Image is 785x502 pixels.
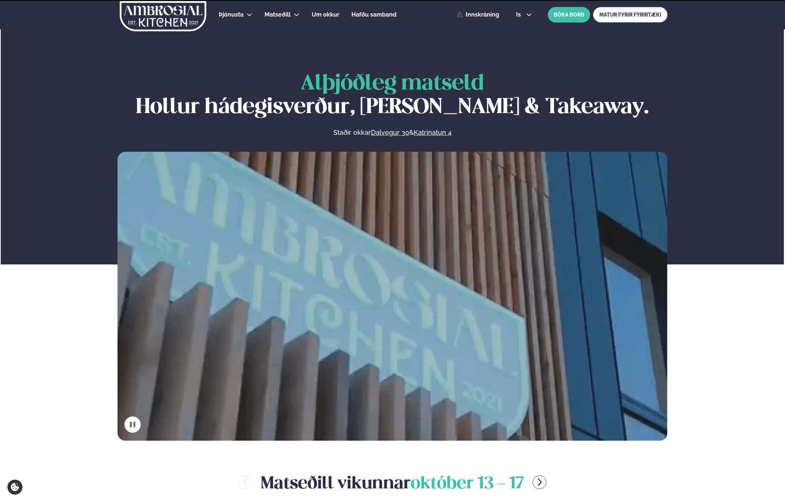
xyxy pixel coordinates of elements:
[411,476,524,492] span: október 13 - 17
[264,10,291,19] a: Matseðill
[312,11,339,18] span: Um okkur
[533,475,546,489] button: menu-btn-right
[238,475,252,489] button: menu-btn-left
[371,128,409,137] a: Dalvegur 30
[351,10,396,19] a: Hafðu samband
[219,11,243,18] span: Þjónusta
[312,10,339,19] a: Um okkur
[414,128,452,137] a: Katrinatun 4
[548,7,590,22] button: BÓKA BORÐ
[593,7,667,22] a: MATUR FYRIR FYRIRTÆKI
[510,12,538,18] button: is
[7,480,22,495] a: Cookie settings
[261,470,524,494] h2: Matseðill vikunnar
[253,128,532,137] p: Staðir okkar &
[351,11,396,18] span: Hafðu samband
[119,1,207,31] img: logo
[301,74,484,94] span: Alþjóðleg matseld
[457,11,499,18] a: Innskráning
[516,12,523,18] span: is
[118,72,667,119] h1: Hollur hádegisverður, [PERSON_NAME] & Takeaway.
[264,11,291,18] span: Matseðill
[219,10,243,19] a: Þjónusta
